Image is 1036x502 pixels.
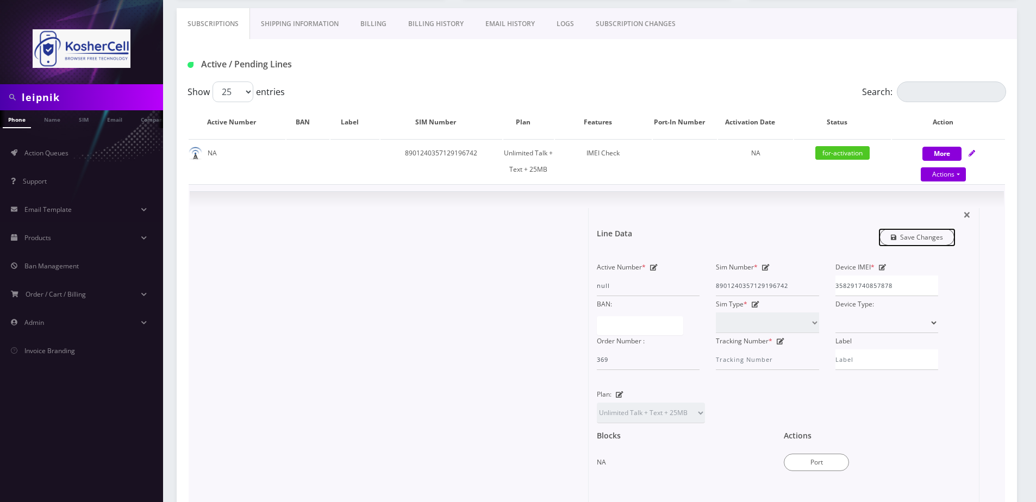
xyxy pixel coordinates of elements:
label: Order Number : [597,333,645,349]
th: Active Number: activate to sort column ascending [189,106,285,138]
span: Support [23,177,47,186]
div: IMEI Check [555,145,652,161]
td: NA [189,139,285,183]
a: Billing History [397,8,475,40]
span: Admin [24,318,44,327]
a: Save Changes [879,229,955,246]
a: Company [135,110,172,127]
span: Products [24,233,51,242]
span: NA [751,148,760,158]
th: Action: activate to sort column ascending [892,106,1005,138]
label: Device IMEI [835,259,875,275]
label: Search: [862,81,1006,102]
label: Sim Type [716,296,747,312]
label: Label [835,333,852,349]
td: 8901240357129196742 [380,139,502,183]
span: × [963,205,971,223]
a: Name [39,110,66,127]
th: Port-In Number: activate to sort column ascending [653,106,717,138]
th: Status: activate to sort column ascending [794,106,891,138]
a: Subscriptions [177,8,250,40]
label: Tracking Number [716,333,772,349]
span: Action Queues [24,148,68,158]
label: Show entries [188,81,285,102]
a: LOGS [546,8,585,40]
button: Port [784,454,849,471]
a: Email [102,110,128,127]
div: NA [597,441,767,470]
input: Search: [897,81,1006,102]
a: SIM [73,110,94,127]
a: Actions [921,167,966,181]
a: SUBSCRIPTION CHANGES [585,8,686,40]
span: for-activation [815,146,870,160]
input: Order Number [597,349,700,370]
input: Label [835,349,938,370]
img: default.png [189,147,202,160]
td: Unlimited Talk + Text + 25MB [503,139,554,183]
a: EMAIL HISTORY [475,8,546,40]
input: Sim Number [716,275,819,296]
span: Invoice Branding [24,346,75,355]
input: Active Number [597,275,700,296]
input: Search in Company [22,87,160,108]
label: BAN: [597,296,612,312]
button: More [922,147,962,161]
a: Billing [350,8,397,40]
a: Shipping Information [250,8,350,40]
label: Device Type: [835,296,874,312]
span: Email Template [24,205,72,214]
h1: Active / Pending Lines [188,59,450,70]
th: SIM Number: activate to sort column ascending [380,106,502,138]
th: BAN: activate to sort column ascending [286,106,329,138]
input: IMEI [835,275,938,296]
h1: Line Data [597,229,632,239]
img: Active / Pending Lines [188,62,194,68]
a: Phone [3,110,31,128]
h1: Actions [784,431,812,441]
input: Tracking Number [716,349,819,370]
th: Label: activate to sort column ascending [330,106,379,138]
label: Plan: [597,386,611,403]
label: Sim Number [716,259,758,275]
th: Features: activate to sort column ascending [555,106,652,138]
th: Activation Date: activate to sort column ascending [718,106,793,138]
span: Ban Management [24,261,79,271]
th: Plan: activate to sort column ascending [503,106,554,138]
span: Order / Cart / Billing [26,290,86,299]
img: KosherCell [33,29,130,68]
label: Active Number [597,259,646,275]
h1: Blocks [597,431,621,441]
select: Showentries [213,81,253,102]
